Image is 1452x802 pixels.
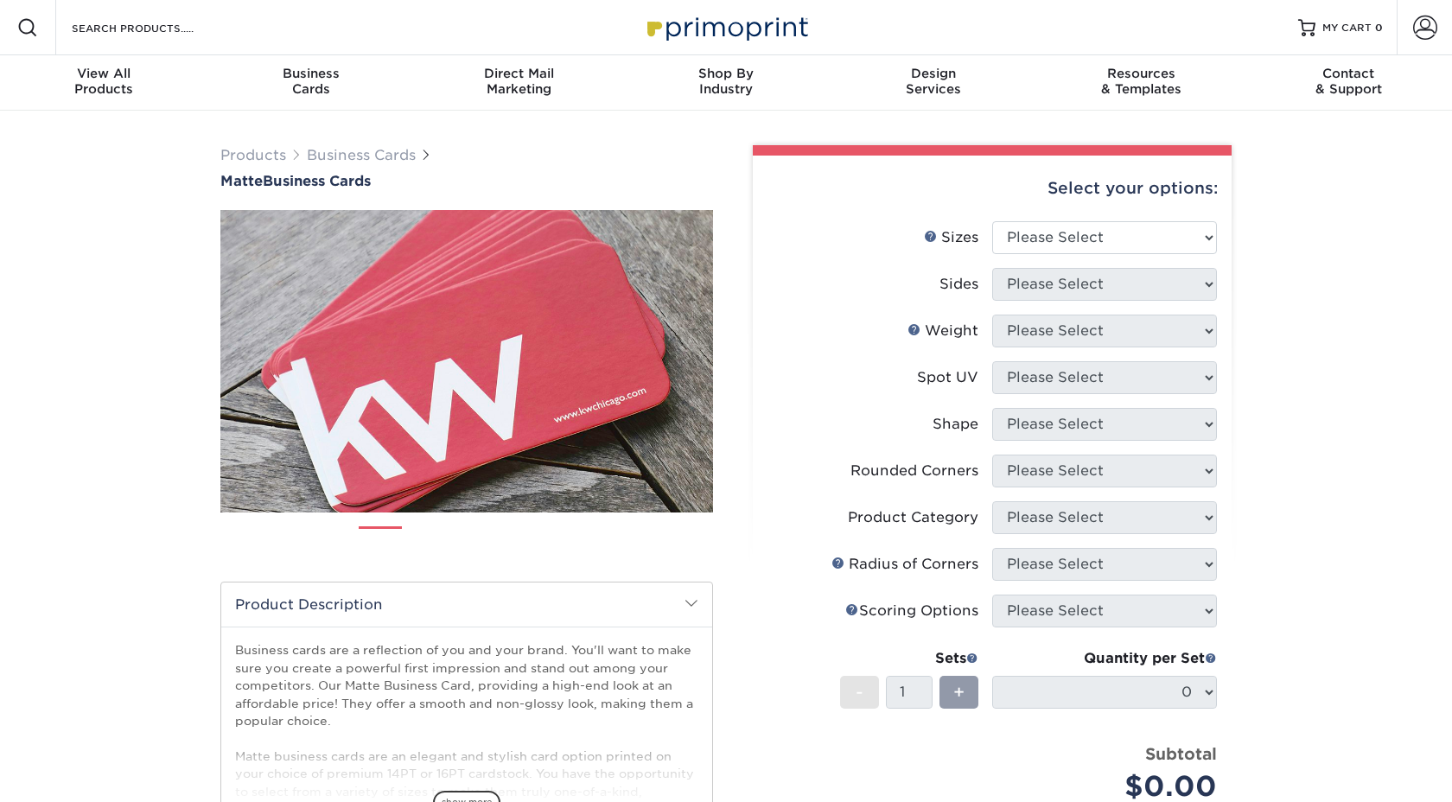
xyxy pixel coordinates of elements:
[70,17,239,38] input: SEARCH PRODUCTS.....
[953,679,965,705] span: +
[992,648,1217,669] div: Quantity per Set
[622,66,830,97] div: Industry
[207,66,415,97] div: Cards
[831,554,978,575] div: Radius of Corners
[415,66,622,97] div: Marketing
[830,66,1037,97] div: Services
[939,274,978,295] div: Sides
[850,461,978,481] div: Rounded Corners
[220,173,263,189] span: Matte
[907,321,978,341] div: Weight
[933,414,978,435] div: Shape
[856,679,863,705] span: -
[207,55,415,111] a: BusinessCards
[220,115,713,608] img: Matte 01
[1245,66,1452,81] span: Contact
[845,601,978,621] div: Scoring Options
[1322,21,1372,35] span: MY CART
[220,173,713,189] a: MatteBusiness Cards
[1245,55,1452,111] a: Contact& Support
[640,9,812,46] img: Primoprint
[830,66,1037,81] span: Design
[474,519,518,563] img: Business Cards 03
[532,519,576,563] img: Business Cards 04
[307,147,416,163] a: Business Cards
[1145,744,1217,763] strong: Subtotal
[917,367,978,388] div: Spot UV
[207,66,415,81] span: Business
[220,147,286,163] a: Products
[359,520,402,563] img: Business Cards 01
[415,66,622,81] span: Direct Mail
[622,66,830,81] span: Shop By
[848,507,978,528] div: Product Category
[1245,66,1452,97] div: & Support
[840,648,978,669] div: Sets
[415,55,622,111] a: Direct MailMarketing
[622,55,830,111] a: Shop ByIndustry
[924,227,978,248] div: Sizes
[1037,66,1245,81] span: Resources
[830,55,1037,111] a: DesignServices
[767,156,1218,221] div: Select your options:
[1375,22,1383,34] span: 0
[417,519,460,563] img: Business Cards 02
[1037,66,1245,97] div: & Templates
[221,582,712,627] h2: Product Description
[1037,55,1245,111] a: Resources& Templates
[220,173,713,189] h1: Business Cards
